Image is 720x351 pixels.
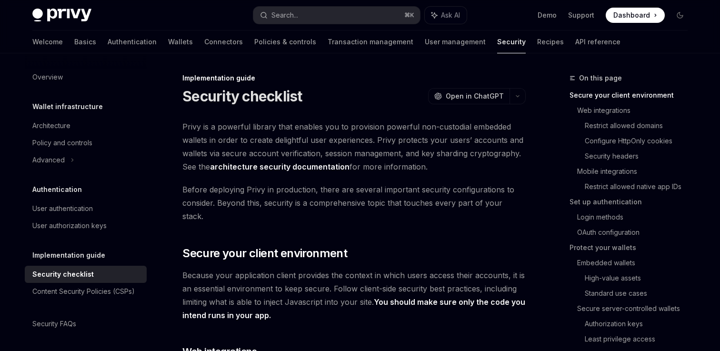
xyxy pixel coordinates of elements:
[25,69,147,86] a: Overview
[428,88,510,104] button: Open in ChatGPT
[577,301,695,316] a: Secure server-controlled wallets
[254,30,316,53] a: Policies & controls
[577,103,695,118] a: Web integrations
[585,179,695,194] a: Restrict allowed native app IDs
[32,286,135,297] div: Content Security Policies (CSPs)
[25,117,147,134] a: Architecture
[404,11,414,19] span: ⌘ K
[577,210,695,225] a: Login methods
[182,183,526,223] span: Before deploying Privy in production, there are several important security configurations to cons...
[74,30,96,53] a: Basics
[182,246,347,261] span: Secure your client environment
[585,331,695,347] a: Least privilege access
[25,283,147,300] a: Content Security Policies (CSPs)
[25,217,147,234] a: User authorization keys
[446,91,504,101] span: Open in ChatGPT
[32,184,82,195] h5: Authentication
[441,10,460,20] span: Ask AI
[585,133,695,149] a: Configure HttpOnly cookies
[32,269,94,280] div: Security checklist
[32,9,91,22] img: dark logo
[613,10,650,20] span: Dashboard
[210,162,350,172] a: architecture security documentation
[425,30,486,53] a: User management
[577,255,695,271] a: Embedded wallets
[570,88,695,103] a: Secure your client environment
[585,149,695,164] a: Security headers
[328,30,413,53] a: Transaction management
[577,225,695,240] a: OAuth configuration
[182,73,526,83] div: Implementation guide
[32,154,65,166] div: Advanced
[577,164,695,179] a: Mobile integrations
[182,88,302,105] h1: Security checklist
[538,10,557,20] a: Demo
[579,72,622,84] span: On this page
[271,10,298,21] div: Search...
[253,7,420,24] button: Search...⌘K
[575,30,620,53] a: API reference
[497,30,526,53] a: Security
[204,30,243,53] a: Connectors
[32,71,63,83] div: Overview
[585,316,695,331] a: Authorization keys
[182,120,526,173] span: Privy is a powerful library that enables you to provision powerful non-custodial embedded wallets...
[606,8,665,23] a: Dashboard
[32,30,63,53] a: Welcome
[32,101,103,112] h5: Wallet infrastructure
[585,271,695,286] a: High-value assets
[537,30,564,53] a: Recipes
[25,266,147,283] a: Security checklist
[585,118,695,133] a: Restrict allowed domains
[672,8,688,23] button: Toggle dark mode
[32,220,107,231] div: User authorization keys
[570,240,695,255] a: Protect your wallets
[32,137,92,149] div: Policy and controls
[25,200,147,217] a: User authentication
[425,7,467,24] button: Ask AI
[182,269,526,322] span: Because your application client provides the context in which users access their accounts, it is ...
[585,286,695,301] a: Standard use cases
[168,30,193,53] a: Wallets
[570,194,695,210] a: Set up authentication
[32,250,105,261] h5: Implementation guide
[108,30,157,53] a: Authentication
[32,203,93,214] div: User authentication
[32,120,70,131] div: Architecture
[568,10,594,20] a: Support
[32,318,76,330] div: Security FAQs
[25,315,147,332] a: Security FAQs
[25,134,147,151] a: Policy and controls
